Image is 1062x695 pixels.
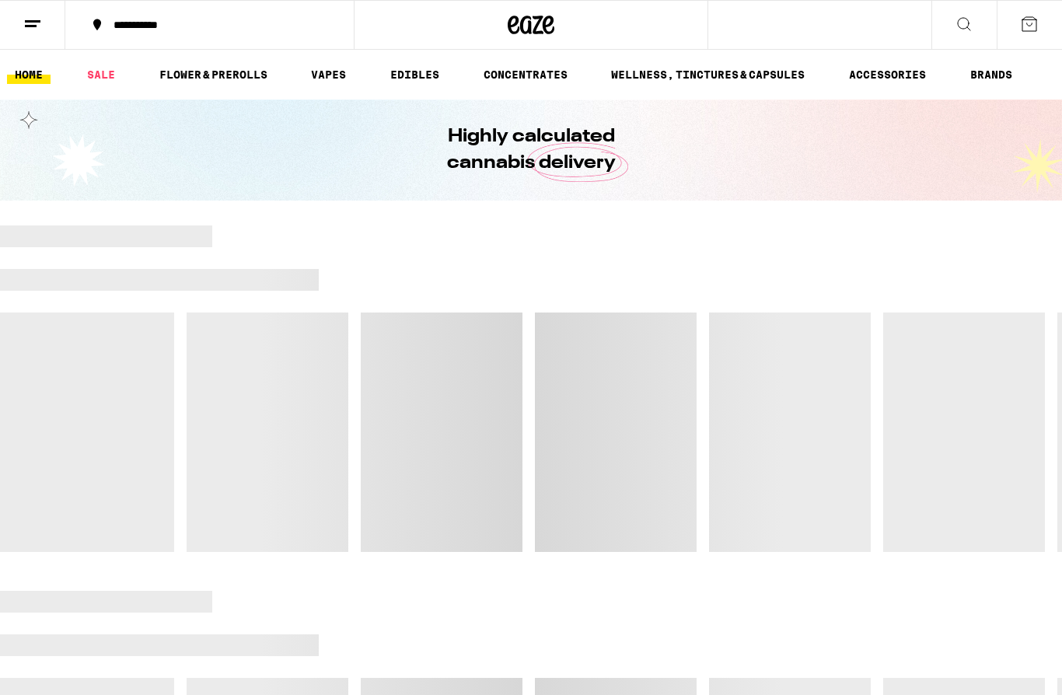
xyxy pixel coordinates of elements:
a: SALE [79,65,123,84]
a: FLOWER & PREROLLS [152,65,275,84]
h1: Highly calculated cannabis delivery [403,124,659,176]
a: ACCESSORIES [841,65,934,84]
a: BRANDS [962,65,1020,84]
a: EDIBLES [383,65,447,84]
a: HOME [7,65,51,84]
a: CONCENTRATES [476,65,575,84]
a: WELLNESS, TINCTURES & CAPSULES [603,65,812,84]
a: VAPES [303,65,354,84]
